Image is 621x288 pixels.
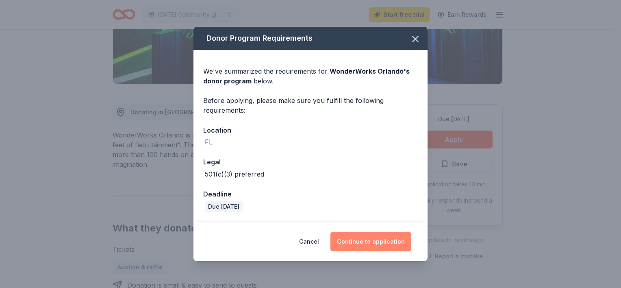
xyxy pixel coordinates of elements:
[205,169,264,179] div: 501(c)(3) preferred
[203,125,418,135] div: Location
[203,157,418,167] div: Legal
[205,201,243,212] div: Due [DATE]
[203,96,418,115] div: Before applying, please make sure you fulfill the following requirements:
[299,232,319,251] button: Cancel
[193,27,428,50] div: Donor Program Requirements
[330,232,411,251] button: Continue to application
[203,189,418,199] div: Deadline
[203,66,418,86] div: We've summarized the requirements for below.
[205,137,213,147] div: FL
